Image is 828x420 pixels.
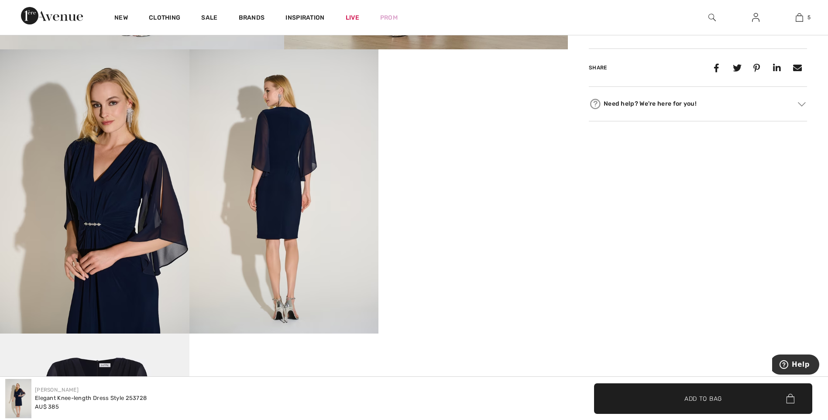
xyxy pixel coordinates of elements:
div: Elegant Knee-length Dress Style 253728 [35,394,147,403]
span: Inspiration [285,14,324,23]
img: 1ère Avenue [21,7,83,24]
button: Add to Bag [594,383,812,414]
div: Need help? We're here for you! [589,97,807,110]
img: Arrow2.svg [798,102,806,106]
span: AU$ 385 [35,403,59,410]
img: My Bag [796,12,803,23]
a: Sale [201,14,217,23]
video: Your browser does not support the video tag. [378,49,568,144]
img: Elegant Knee-Length Dress Style 253728. 4 [189,49,379,333]
img: My Info [752,12,759,23]
img: Bag.svg [786,394,794,403]
a: 5 [778,12,821,23]
span: 5 [807,14,811,21]
a: Brands [239,14,265,23]
a: [PERSON_NAME] [35,387,79,393]
a: Live [346,13,359,22]
iframe: Opens a widget where you can find more information [772,355,819,376]
a: Sign In [745,12,766,23]
a: New [114,14,128,23]
img: search the website [708,12,716,23]
a: Clothing [149,14,180,23]
a: Prom [380,13,398,22]
span: Add to Bag [684,394,722,403]
span: Share [589,65,607,71]
img: Elegant Knee-Length Dress Style 253728 [5,379,31,418]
